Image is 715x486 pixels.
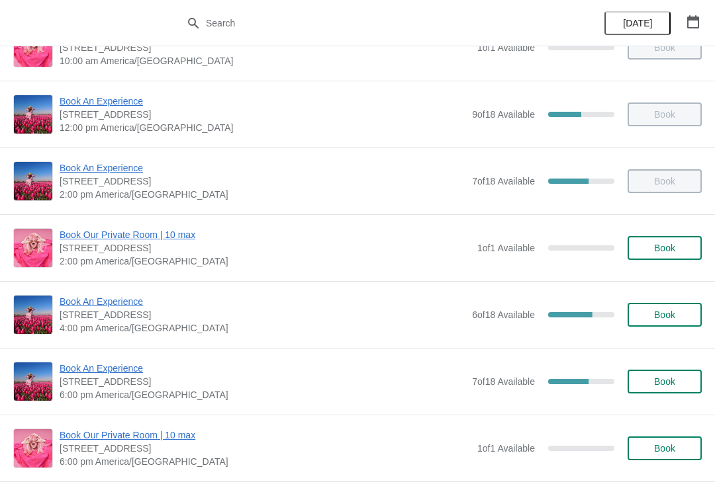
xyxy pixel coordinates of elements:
[628,370,702,393] button: Book
[60,255,471,268] span: 2:00 pm America/[GEOGRAPHIC_DATA]
[60,41,471,54] span: [STREET_ADDRESS]
[477,42,535,53] span: 1 of 1 Available
[60,54,471,67] span: 10:00 am America/[GEOGRAPHIC_DATA]
[472,376,535,387] span: 7 of 18 Available
[654,443,675,454] span: Book
[472,109,535,120] span: 9 of 18 Available
[60,95,465,108] span: Book An Experience
[60,455,471,468] span: 6:00 pm America/[GEOGRAPHIC_DATA]
[654,243,675,253] span: Book
[14,95,52,134] img: Book An Experience | 1815 North Milwaukee Avenue, Chicago, IL, USA | 12:00 pm America/Chicago
[60,362,465,375] span: Book An Experience
[60,428,471,442] span: Book Our Private Room | 10 max
[14,296,52,334] img: Book An Experience | 1815 North Milwaukee Avenue, Chicago, IL, USA | 4:00 pm America/Chicago
[472,309,535,320] span: 6 of 18 Available
[60,442,471,455] span: [STREET_ADDRESS]
[60,308,465,321] span: [STREET_ADDRESS]
[472,176,535,186] span: 7 of 18 Available
[60,175,465,188] span: [STREET_ADDRESS]
[654,309,675,320] span: Book
[60,241,471,255] span: [STREET_ADDRESS]
[628,236,702,260] button: Book
[628,303,702,327] button: Book
[60,161,465,175] span: Book An Experience
[623,18,652,28] span: [DATE]
[60,321,465,335] span: 4:00 pm America/[GEOGRAPHIC_DATA]
[14,162,52,200] img: Book An Experience | 1815 North Milwaukee Avenue, Chicago, IL, USA | 2:00 pm America/Chicago
[60,108,465,121] span: [STREET_ADDRESS]
[60,295,465,308] span: Book An Experience
[14,229,52,267] img: Book Our Private Room | 10 max | 1815 N. Milwaukee Ave., Chicago, IL 60647 | 2:00 pm America/Chicago
[477,243,535,253] span: 1 of 1 Available
[60,228,471,241] span: Book Our Private Room | 10 max
[14,429,52,467] img: Book Our Private Room | 10 max | 1815 N. Milwaukee Ave., Chicago, IL 60647 | 6:00 pm America/Chicago
[60,388,465,401] span: 6:00 pm America/[GEOGRAPHIC_DATA]
[205,11,536,35] input: Search
[14,28,52,67] img: Book Our Private Room | 10 max | 1815 N. Milwaukee Ave., Chicago, IL 60647 | 10:00 am America/Chi...
[60,375,465,388] span: [STREET_ADDRESS]
[654,376,675,387] span: Book
[14,362,52,401] img: Book An Experience | 1815 North Milwaukee Avenue, Chicago, IL, USA | 6:00 pm America/Chicago
[60,188,465,201] span: 2:00 pm America/[GEOGRAPHIC_DATA]
[604,11,671,35] button: [DATE]
[628,436,702,460] button: Book
[477,443,535,454] span: 1 of 1 Available
[60,121,465,134] span: 12:00 pm America/[GEOGRAPHIC_DATA]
